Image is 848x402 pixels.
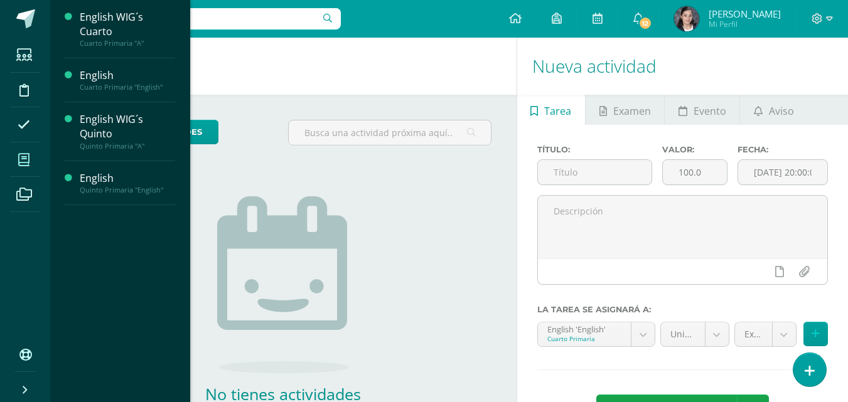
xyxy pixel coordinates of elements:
a: English 'English'Cuarto Primaria [538,322,655,346]
div: English WIG´s Quinto [80,112,175,141]
span: Evento [694,96,726,126]
a: Tarea [517,95,585,125]
span: Examen [613,96,651,126]
label: Fecha: [738,145,828,154]
span: Mi Perfil [709,19,781,29]
a: English WIG´s QuintoQuinto Primaria "A" [80,112,175,150]
span: 12 [638,16,652,30]
div: English WIG´s Cuarto [80,10,175,39]
div: English [80,171,175,186]
div: Quinto Primaria "A" [80,142,175,151]
a: Evento [665,95,739,125]
input: Puntos máximos [663,160,727,184]
img: no_activities.png [217,196,349,373]
span: Tarea [544,96,571,126]
h1: Nueva actividad [532,38,833,95]
input: Título [538,160,652,184]
label: La tarea se asignará a: [537,305,828,314]
h1: Actividades [65,38,502,95]
label: Título: [537,145,653,154]
div: English [80,68,175,83]
div: Cuarto Primaria "English" [80,83,175,92]
span: Unidad 3 [670,322,695,346]
div: Cuarto Primaria [547,334,621,343]
span: [PERSON_NAME] [709,8,781,20]
input: Busca un usuario... [58,8,341,29]
span: Examen Final (30.0%) [744,322,763,346]
a: English WIG´s CuartoCuarto Primaria "A" [80,10,175,48]
a: Aviso [740,95,807,125]
img: 067093f319d00e75f7ba677909e88e3d.png [674,6,699,31]
a: EnglishCuarto Primaria "English" [80,68,175,92]
div: Cuarto Primaria "A" [80,39,175,48]
span: Aviso [769,96,794,126]
div: English 'English' [547,322,621,334]
input: Busca una actividad próxima aquí... [289,120,490,145]
a: Unidad 3 [661,322,729,346]
div: Quinto Primaria "English" [80,186,175,194]
input: Fecha de entrega [738,160,827,184]
a: Examen [586,95,664,125]
a: EnglishQuinto Primaria "English" [80,171,175,194]
label: Valor: [662,145,727,154]
a: Examen Final (30.0%) [735,322,796,346]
